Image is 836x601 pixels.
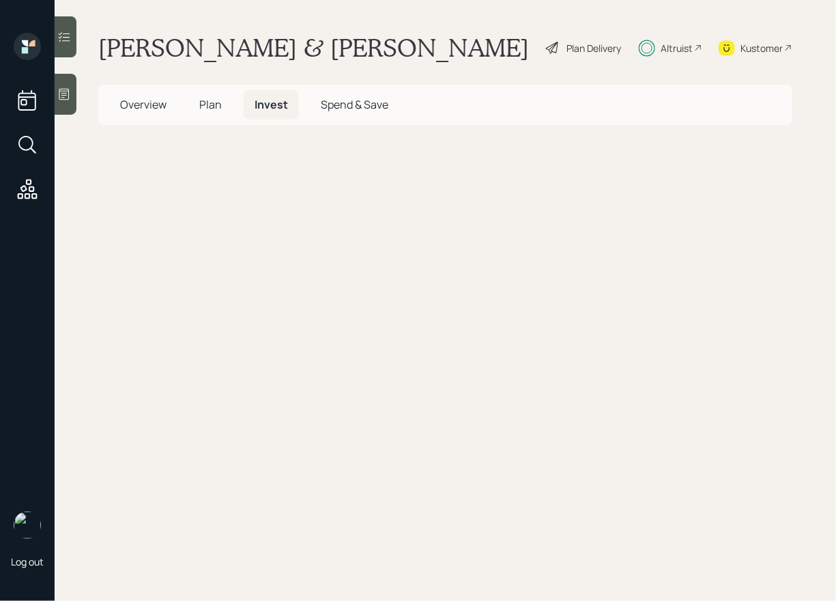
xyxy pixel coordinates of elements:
[11,555,44,568] div: Log out
[14,512,41,539] img: hunter_neumayer.jpg
[661,41,693,55] div: Altruist
[199,97,222,112] span: Plan
[255,97,288,112] span: Invest
[740,41,783,55] div: Kustomer
[566,41,621,55] div: Plan Delivery
[98,33,529,63] h1: [PERSON_NAME] & [PERSON_NAME]
[120,97,167,112] span: Overview
[321,97,388,112] span: Spend & Save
